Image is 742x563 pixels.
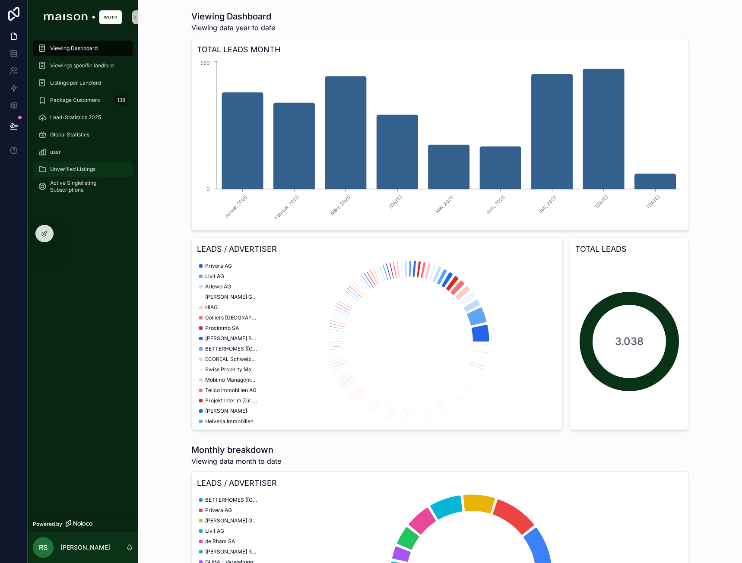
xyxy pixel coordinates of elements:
[205,387,257,394] span: Tellco Immobilien AG
[485,194,506,215] text: Juni, 2025
[205,294,257,300] span: [PERSON_NAME] Grundstücke AG
[33,161,133,177] a: Unverified Listings
[50,149,61,155] span: user
[205,304,218,311] span: HIAG
[33,110,133,125] a: Lead-Statistics 2025
[205,528,224,535] span: Livit AG
[39,542,48,553] span: RS
[33,92,133,108] a: Package Customers138
[387,194,403,209] text: [DATE]
[537,194,558,214] text: Juli, 2025
[205,335,257,342] span: [PERSON_NAME] Real Estate GmbH
[44,10,122,24] img: App logo
[205,548,257,555] span: [PERSON_NAME] Real Estate GmbH
[197,477,683,489] h3: LEADS / ADVERTISER
[33,58,133,73] a: Viewings specific landlord
[50,131,89,138] span: Global Statistics
[434,194,455,214] text: Mai, 2025
[50,62,114,69] span: Viewings specific landlord
[50,45,98,52] span: Viewing Dashboard
[329,194,352,216] text: März, 2025
[646,194,661,209] text: [DATE]
[33,144,133,160] a: user
[191,444,281,456] h1: Monthly breakdown
[205,507,232,514] span: Privera AG
[50,97,100,104] span: Package Customers
[197,243,557,255] h3: LEADS / ADVERTISER
[191,456,281,466] span: Viewing data month to date
[205,325,239,332] span: Procimmo SA
[594,194,609,209] text: [DATE]
[50,180,124,193] span: Active Singlelisting Subscriptions
[205,263,232,269] span: Privera AG
[197,44,683,56] h3: TOTAL LEADS MONTH
[205,418,254,425] span: Helvetia Immobilien
[223,194,249,219] text: Januar, 2025
[197,59,683,225] div: chart
[205,497,257,503] span: BETTERHOMES ([GEOGRAPHIC_DATA]) AG
[191,22,275,33] span: Viewing data year to date
[205,376,257,383] span: Mobimo Management AG
[205,273,224,280] span: Livit AG
[200,60,210,66] tspan: 550
[197,259,557,424] div: chart
[205,538,235,545] span: de Rham SA
[33,75,133,91] a: Listings per Landlord
[273,194,300,221] text: Februar, 2025
[205,283,231,290] span: Arlewo AG
[114,95,128,105] div: 138
[50,79,101,86] span: Listings per Landlord
[205,345,257,352] span: BETTERHOMES ([GEOGRAPHIC_DATA]) AG
[60,543,110,552] p: [PERSON_NAME]
[28,516,138,532] a: Powered by
[33,127,133,142] a: Global Statistics
[575,243,683,255] h3: TOTAL LEADS
[615,335,644,348] span: 3.038
[205,408,247,414] span: [PERSON_NAME]
[33,41,133,56] a: Viewing Dashboard
[205,517,257,524] span: [PERSON_NAME] Grundstücke AG
[50,166,95,173] span: Unverified Listings
[205,314,257,321] span: Colliers [GEOGRAPHIC_DATA] AG
[205,397,257,404] span: Projekt Interim Zürich GmbH
[50,114,101,121] span: Lead-Statistics 2025
[206,186,210,192] tspan: 0
[28,35,138,206] div: scrollable content
[205,366,257,373] span: Swiss Property Management AG
[205,356,257,363] span: ECOREAL Schweizerische Immobilien Anlagestiftung
[33,521,62,528] span: Powered by
[33,179,133,194] a: Active Singlelisting Subscriptions
[191,10,275,22] h1: Viewing Dashboard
